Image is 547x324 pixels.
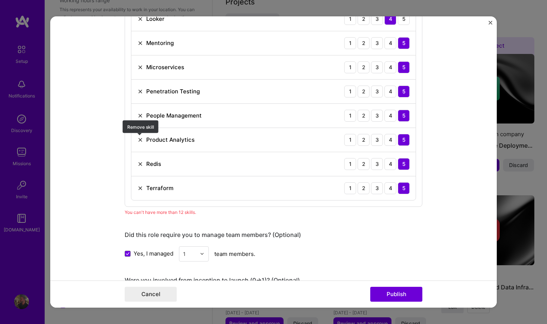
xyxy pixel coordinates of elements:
div: 5 [398,37,410,49]
div: 3 [371,37,383,49]
img: Remove [137,89,143,94]
div: 1 [344,182,356,194]
div: People Management [146,112,202,119]
div: 2 [358,158,370,170]
div: 3 [371,110,383,122]
img: Remove [137,16,143,22]
div: Product Analytics [146,136,195,144]
img: Remove [137,137,143,143]
img: Remove [137,64,143,70]
div: 4 [384,61,396,73]
div: 3 [371,158,383,170]
div: Terraform [146,184,173,192]
div: 3 [371,13,383,25]
img: drop icon [200,251,204,256]
button: Cancel [125,287,177,302]
div: Redis [146,160,161,168]
div: 4 [384,158,396,170]
div: 1 [344,158,356,170]
button: Publish [370,287,422,302]
div: 1 [344,13,356,25]
button: Close [489,21,492,29]
div: Mentoring [146,39,174,47]
div: Were you involved from inception to launch (0 -> 1)? (Optional) [125,276,422,284]
img: Remove [137,113,143,119]
img: Remove [137,185,143,191]
div: 4 [384,86,396,97]
div: 1 [344,86,356,97]
div: 1 [344,61,356,73]
div: Looker [146,15,164,23]
div: 5 [398,13,410,25]
div: 4 [384,110,396,122]
div: 5 [398,134,410,146]
div: 5 [398,182,410,194]
div: You can't have more than 12 skills. [125,208,422,216]
div: 2 [358,61,370,73]
img: Remove [137,40,143,46]
div: 1 [344,37,356,49]
div: 2 [358,37,370,49]
div: 5 [398,158,410,170]
div: 4 [384,37,396,49]
div: 4 [384,13,396,25]
div: 3 [371,86,383,97]
div: 1 [344,110,356,122]
div: 4 [384,134,396,146]
div: team members. [125,246,422,262]
div: 3 [371,61,383,73]
div: 5 [398,110,410,122]
div: 5 [398,86,410,97]
span: Yes, I managed [134,250,173,257]
div: 2 [358,13,370,25]
div: 3 [371,134,383,146]
div: 4 [384,182,396,194]
div: Penetration Testing [146,87,200,95]
div: 2 [358,134,370,146]
div: 2 [358,86,370,97]
div: 5 [398,61,410,73]
div: Did this role require you to manage team members? (Optional) [125,231,422,239]
div: 2 [358,182,370,194]
img: Remove [137,161,143,167]
div: 2 [358,110,370,122]
div: Microservices [146,63,184,71]
div: 3 [371,182,383,194]
div: 1 [344,134,356,146]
